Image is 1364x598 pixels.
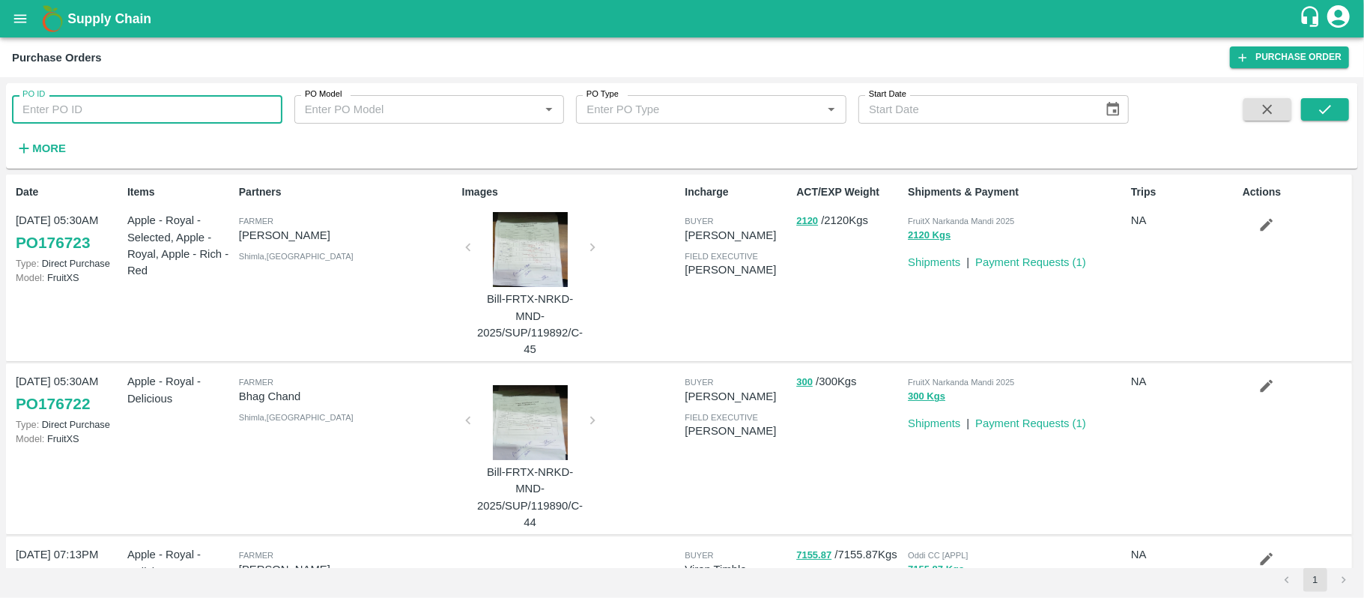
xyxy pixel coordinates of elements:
[16,229,90,256] a: PO176723
[16,258,39,269] span: Type:
[12,136,70,161] button: More
[16,390,90,417] a: PO176722
[586,88,619,100] label: PO Type
[796,374,813,391] button: 300
[239,388,456,405] p: Bhag Chand
[3,1,37,36] button: open drawer
[858,95,1092,124] input: Start Date
[1131,212,1237,229] p: NA
[16,564,90,591] a: PO176721
[685,388,790,405] p: [PERSON_NAME]
[796,373,902,390] p: / 300 Kgs
[822,100,841,119] button: Open
[1273,568,1358,592] nav: pagination navigation
[299,100,536,119] input: Enter PO Model
[22,88,45,100] label: PO ID
[796,547,831,564] button: 7155.87
[239,378,273,387] span: Farmer
[16,546,121,563] p: [DATE] 07:13PM
[960,248,969,271] div: |
[16,419,39,430] span: Type:
[796,546,902,564] p: / 7155.87 Kgs
[32,142,66,154] strong: More
[127,184,233,200] p: Items
[67,8,1299,29] a: Supply Chain
[869,88,906,100] label: Start Date
[975,256,1086,268] a: Payment Requests (1)
[127,212,233,279] p: Apple - Royal - Selected, Apple - Royal, Apple - Rich - Red
[539,100,559,119] button: Open
[975,417,1086,429] a: Payment Requests (1)
[239,252,354,261] span: Shimla , [GEOGRAPHIC_DATA]
[796,212,902,229] p: / 2120 Kgs
[37,4,67,34] img: logo
[1131,546,1237,563] p: NA
[239,217,273,226] span: Farmer
[1325,3,1352,34] div: account of current user
[908,217,1014,226] span: FruitX Narkanda Mandi 2025
[581,100,817,119] input: Enter PO Type
[305,88,342,100] label: PO Model
[1303,568,1327,592] button: page 1
[127,373,233,407] p: Apple - Royal - Delicious
[908,551,968,560] span: Oddi CC [APPL]
[239,561,456,578] p: [PERSON_NAME]
[685,551,713,560] span: buyer
[67,11,151,26] b: Supply Chain
[1243,184,1348,200] p: Actions
[16,272,44,283] span: Model:
[127,546,233,580] p: Apple - Royal - Delicious
[960,409,969,432] div: |
[16,256,121,271] p: Direct Purchase
[462,184,679,200] p: Images
[685,378,713,387] span: buyer
[685,262,790,278] p: [PERSON_NAME]
[796,213,818,230] button: 2120
[908,417,960,429] a: Shipments
[239,227,456,244] p: [PERSON_NAME]
[474,464,586,531] p: Bill-FRTX-NRKD-MND-2025/SUP/119890/C-44
[16,184,121,200] p: Date
[908,388,945,405] button: 300 Kgs
[685,217,713,226] span: buyer
[685,423,790,439] p: [PERSON_NAME]
[908,184,1125,200] p: Shipments & Payment
[16,373,121,390] p: [DATE] 05:30AM
[685,252,758,261] span: field executive
[908,256,960,268] a: Shipments
[239,413,354,422] span: Shimla , [GEOGRAPHIC_DATA]
[16,433,44,444] span: Model:
[239,551,273,560] span: Farmer
[685,561,790,578] p: Viren Timble
[796,184,902,200] p: ACT/EXP Weight
[685,184,790,200] p: Incharge
[1099,95,1127,124] button: Choose date
[12,95,282,124] input: Enter PO ID
[1299,5,1325,32] div: customer-support
[1131,184,1237,200] p: Trips
[908,561,964,579] button: 7155.87 Kgs
[1230,46,1349,68] a: Purchase Order
[12,48,102,67] div: Purchase Orders
[685,413,758,422] span: field executive
[908,378,1014,387] span: FruitX Narkanda Mandi 2025
[16,212,121,229] p: [DATE] 05:30AM
[16,417,121,432] p: Direct Purchase
[16,432,121,446] p: FruitXS
[908,227,951,244] button: 2120 Kgs
[1131,373,1237,390] p: NA
[16,271,121,285] p: FruitXS
[239,184,456,200] p: Partners
[685,227,790,244] p: [PERSON_NAME]
[474,291,586,357] p: Bill-FRTX-NRKD-MND-2025/SUP/119892/C-45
